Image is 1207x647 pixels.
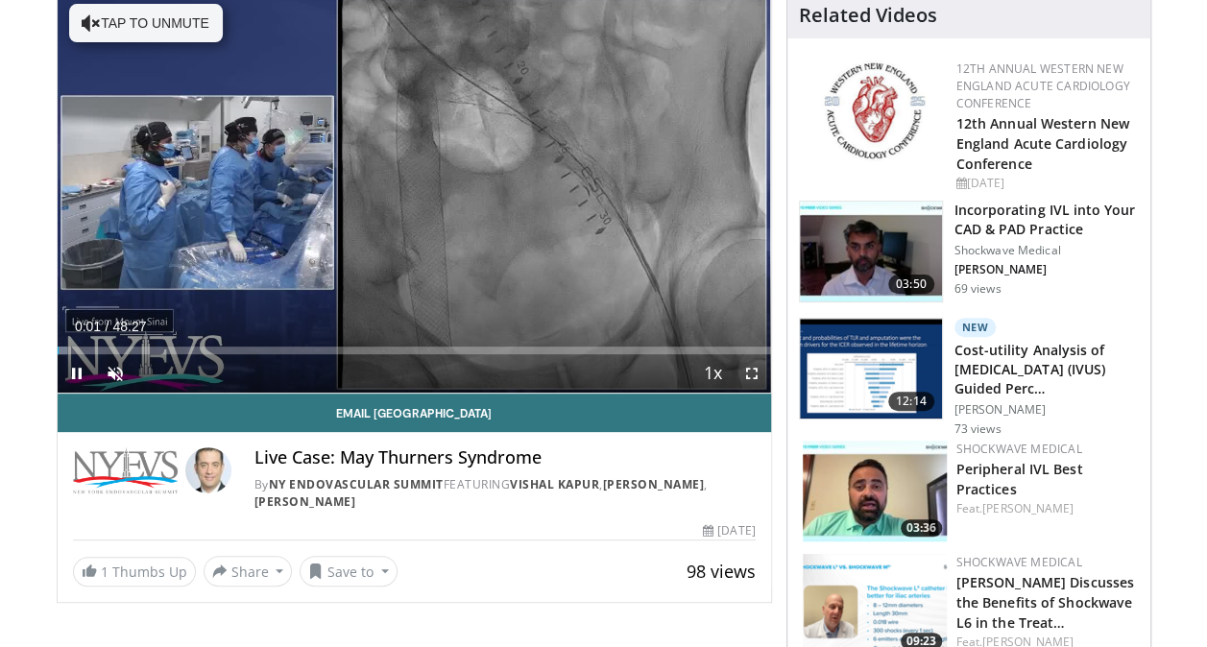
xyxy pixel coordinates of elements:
[821,60,928,161] img: 0954f259-7907-4053-a817-32a96463ecc8.png.150x105_q85_autocrop_double_scale_upscale_version-0.2.png
[954,402,1139,418] p: [PERSON_NAME]
[58,347,771,354] div: Progress Bar
[954,318,997,337] p: New
[96,354,134,393] button: Unmute
[799,318,1139,437] a: 12:14 New Cost-utility Analysis of [MEDICAL_DATA] (IVUS) Guided Perc… [PERSON_NAME] 73 views
[73,557,196,587] a: 1 Thumbs Up
[799,4,937,27] h4: Related Videos
[69,4,223,42] button: Tap to unmute
[73,447,178,493] img: NY Endovascular Summit
[254,493,356,510] a: [PERSON_NAME]
[800,319,942,419] img: ac2b6e53-add6-4b12-b458-9fe1bf69f3df.png.150x105_q85_crop-smart_upscale.png
[75,319,101,334] span: 0:01
[185,447,231,493] img: Avatar
[956,60,1130,111] a: 12th Annual Western New England Acute Cardiology Conference
[803,441,947,541] img: fe221e97-d25e-47e5-8d91-5dbacfec787a.150x105_q85_crop-smart_upscale.jpg
[687,560,756,583] span: 98 views
[954,421,1002,437] p: 73 views
[703,522,755,539] div: [DATE]
[956,460,1083,498] a: Peripheral IVL Best Practices
[300,556,398,587] button: Save to
[603,476,705,492] a: [PERSON_NAME]
[954,341,1139,398] h3: Cost-utility Analysis of [MEDICAL_DATA] (IVUS) Guided Perc…
[101,563,109,581] span: 1
[954,201,1139,239] h3: Incorporating IVL into Your CAD & PAD Practice
[269,476,444,492] a: NY Endovascular Summit
[888,392,934,411] span: 12:14
[982,500,1074,516] a: [PERSON_NAME]
[954,262,1139,277] p: [PERSON_NAME]
[803,441,947,541] a: 03:36
[106,319,109,334] span: /
[956,554,1082,570] a: Shockwave Medical
[510,476,599,492] a: Vishal Kapur
[58,354,96,393] button: Pause
[254,447,756,468] h4: Live Case: May Thurners Syndrome
[956,573,1134,632] a: [PERSON_NAME] Discusses the Benefits of Shockwave L6 in the Treat…
[956,175,1135,192] div: [DATE]
[956,114,1129,173] a: 12th Annual Western New England Acute Cardiology Conference
[954,243,1139,258] p: Shockwave Medical
[58,394,771,432] a: Email [GEOGRAPHIC_DATA]
[204,556,293,587] button: Share
[112,319,146,334] span: 48:27
[799,201,1139,302] a: 03:50 Incorporating IVL into Your CAD & PAD Practice Shockwave Medical [PERSON_NAME] 69 views
[733,354,771,393] button: Fullscreen
[888,275,934,294] span: 03:50
[956,500,1135,517] div: Feat.
[254,476,756,511] div: By FEATURING , ,
[800,202,942,301] img: 4a6eaadb-1133-44ac-827a-14b068d082c7.150x105_q85_crop-smart_upscale.jpg
[954,281,1002,297] p: 69 views
[956,441,1082,457] a: Shockwave Medical
[901,519,942,537] span: 03:36
[694,354,733,393] button: Playback Rate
